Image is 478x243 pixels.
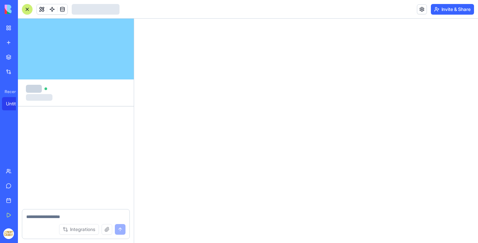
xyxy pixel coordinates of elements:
span: Recent [2,89,16,94]
img: logo [5,5,46,14]
img: ACg8ocIBpOFMWzDhW66QZLD2G69yZKFBqRPCWAvQNBLPZ3KX4zyCeFo=s96-c [3,228,14,239]
a: Untitled App [2,97,29,110]
button: Invite & Share [431,4,474,15]
div: Untitled App [6,100,25,107]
